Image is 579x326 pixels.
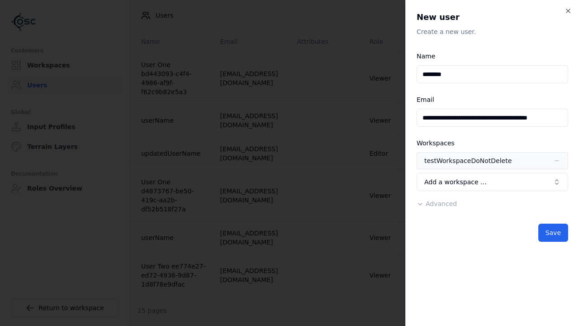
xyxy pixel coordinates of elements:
[426,200,457,207] span: Advanced
[538,224,568,242] button: Save
[417,53,435,60] label: Name
[417,96,434,103] label: Email
[417,27,568,36] p: Create a new user.
[417,11,568,24] h2: New user
[417,199,457,208] button: Advanced
[424,156,512,165] div: testWorkspaceDoNotDelete
[424,177,487,187] span: Add a workspace …
[417,139,455,147] label: Workspaces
